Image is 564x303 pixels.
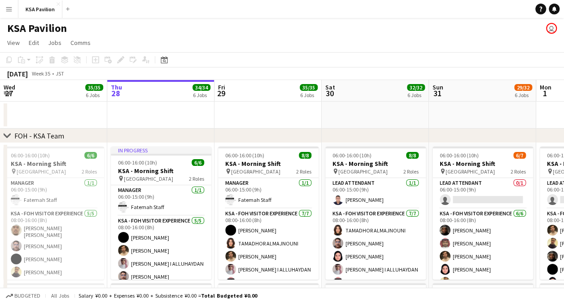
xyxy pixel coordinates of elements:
span: 8/8 [406,152,419,159]
span: 31 [431,88,443,98]
span: 27 [2,88,15,98]
div: 6 Jobs [86,92,103,98]
span: 6/6 [84,152,97,159]
h3: KSA - Morning Shift [218,160,319,168]
a: View [4,37,23,49]
span: Thu [111,83,122,91]
div: 6 Jobs [300,92,317,98]
span: Mon [540,83,551,91]
h3: KSA - Morning Shift [433,160,533,168]
div: 6 Jobs [515,92,532,98]
app-job-card: 06:00-16:00 (10h)8/8KSA - Morning Shift [GEOGRAPHIC_DATA]2 RolesManager1/106:00-15:00 (9h)Fatemah... [218,147,319,280]
h1: KSA Pavilion [7,22,67,35]
app-card-role: KSA - FOH Visitor Experience5/508:00-16:00 (8h)[PERSON_NAME] [PERSON_NAME][PERSON_NAME][PERSON_NA... [4,209,104,294]
span: 6/6 [192,159,204,166]
app-job-card: 06:00-16:00 (10h)8/8KSA - Morning Shift [GEOGRAPHIC_DATA]2 RolesLEAD ATTENDANT1/106:00-15:00 (9h)... [325,147,426,280]
span: 34/34 [192,84,210,91]
span: 06:00-16:00 (10h) [11,152,50,159]
span: 06:00-16:00 (10h) [440,152,479,159]
div: FOH - KSA Team [14,131,64,140]
span: [GEOGRAPHIC_DATA] [17,168,66,175]
app-job-card: 06:00-16:00 (10h)6/6KSA - Morning Shift [GEOGRAPHIC_DATA]2 RolesManager1/106:00-15:00 (9h)Fatemah... [4,147,104,280]
span: 06:00-16:00 (10h) [118,159,157,166]
span: All jobs [49,292,71,299]
h3: KSA - Morning Shift [4,160,104,168]
span: Sat [325,83,335,91]
h3: KSA - Morning Shift [325,160,426,168]
span: 2 Roles [82,168,97,175]
a: Edit [25,37,43,49]
span: 2 Roles [511,168,526,175]
app-job-card: In progress06:00-16:00 (10h)6/6KSA - Morning Shift [GEOGRAPHIC_DATA]2 RolesManager1/106:00-15:00 ... [111,147,211,280]
span: 35/35 [300,84,318,91]
span: 8/8 [299,152,311,159]
span: 35/35 [85,84,103,91]
app-card-role: KSA - FOH Visitor Experience5/508:00-16:00 (8h)[PERSON_NAME][PERSON_NAME][PERSON_NAME] I ALLUHAYD... [111,216,211,299]
span: 6/7 [513,152,526,159]
h3: KSA - Morning Shift [111,167,211,175]
span: Week 35 [30,70,52,77]
span: Sun [433,83,443,91]
app-user-avatar: Asami Saga [546,23,557,34]
span: 29 [217,88,225,98]
div: JST [56,70,64,77]
span: [GEOGRAPHIC_DATA] [124,175,173,182]
app-card-role: Manager1/106:00-15:00 (9h)Fatemah Staff [111,185,211,216]
span: 2 Roles [189,175,204,182]
span: 30 [324,88,335,98]
span: 28 [109,88,122,98]
div: In progress [111,147,211,154]
div: Salary ¥0.00 + Expenses ¥0.00 + Subsistence ¥0.00 = [79,292,257,299]
app-job-card: 06:00-16:00 (10h)6/7KSA - Morning Shift [GEOGRAPHIC_DATA]2 RolesLEAD ATTENDANT0/106:00-15:00 (9h)... [433,147,533,280]
span: Jobs [48,39,61,47]
span: 2 Roles [296,168,311,175]
app-card-role: Manager1/106:00-15:00 (9h)Fatemah Staff [218,178,319,209]
span: Wed [4,83,15,91]
app-card-role: LEAD ATTENDANT0/106:00-15:00 (9h) [433,178,533,209]
span: 06:00-16:00 (10h) [225,152,264,159]
a: Jobs [44,37,65,49]
span: [GEOGRAPHIC_DATA] [338,168,388,175]
span: Fri [218,83,225,91]
span: Edit [29,39,39,47]
button: Budgeted [4,291,42,301]
span: [GEOGRAPHIC_DATA] [446,168,495,175]
span: Comms [70,39,91,47]
span: Budgeted [14,293,40,299]
span: View [7,39,20,47]
app-card-role: LEAD ATTENDANT1/106:00-15:00 (9h)[PERSON_NAME] [325,178,426,209]
a: Comms [67,37,94,49]
span: [GEOGRAPHIC_DATA] [231,168,280,175]
span: Total Budgeted ¥0.00 [201,292,257,299]
span: 1 [538,88,551,98]
app-card-role: Manager1/106:00-15:00 (9h)Fatemah Staff [4,178,104,209]
span: 29/32 [514,84,532,91]
div: 6 Jobs [193,92,210,98]
span: 06:00-16:00 (10h) [332,152,372,159]
span: 32/32 [407,84,425,91]
span: 2 Roles [403,168,419,175]
div: 6 Jobs [407,92,424,98]
div: [DATE] [7,69,28,78]
button: KSA Pavilion [18,0,62,18]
